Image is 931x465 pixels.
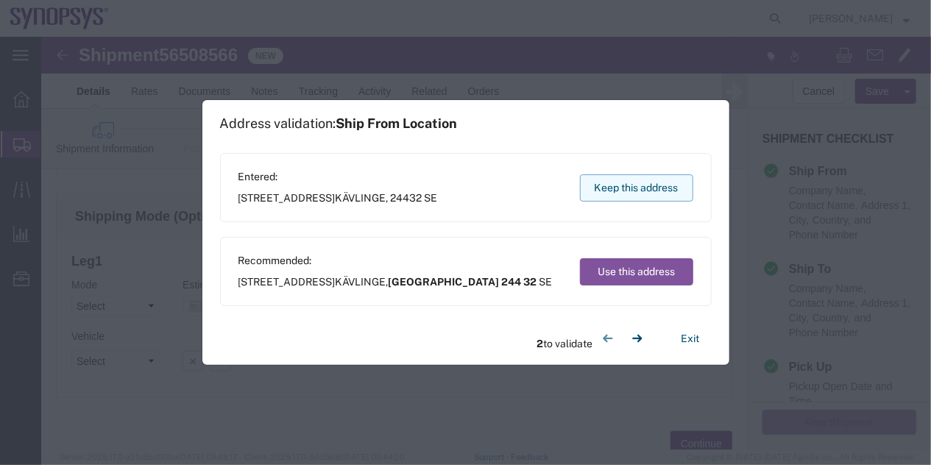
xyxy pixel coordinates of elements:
span: SE [425,192,438,204]
span: Ship From Location [336,116,458,131]
span: 2 [537,338,544,349]
span: Recommended: [238,253,553,269]
span: Entered: [238,169,438,185]
span: [GEOGRAPHIC_DATA] [389,276,500,288]
button: Exit [670,326,712,352]
span: [STREET_ADDRESS] , [238,191,438,206]
span: SE [539,276,553,288]
span: KÄVLINGE [336,276,386,288]
h1: Address validation: [220,116,458,132]
span: 24432 [391,192,422,204]
span: KÄVLINGE [336,192,386,204]
button: Use this address [580,258,693,285]
button: Keep this address [580,174,693,202]
div: to validate [537,324,652,353]
span: [STREET_ADDRESS] , [238,274,553,290]
span: 244 32 [502,276,537,288]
